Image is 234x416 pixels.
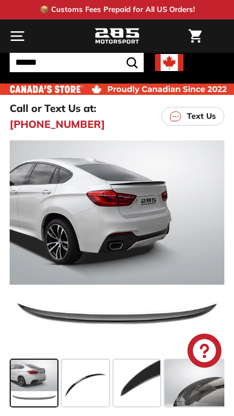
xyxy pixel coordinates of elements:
img: Logo_285_Motorsport_areodynamics_components [94,27,140,46]
a: Cart [183,20,207,52]
input: Search [10,53,144,72]
p: Text Us [187,110,216,122]
a: Text Us [161,107,224,126]
p: Call or Text Us at: [10,101,97,116]
p: 📦 Customs Fees Prepaid for All US Orders! [40,4,195,15]
a: [PHONE_NUMBER] [10,117,105,132]
inbox-online-store-chat: Shopify online store chat [184,334,225,371]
